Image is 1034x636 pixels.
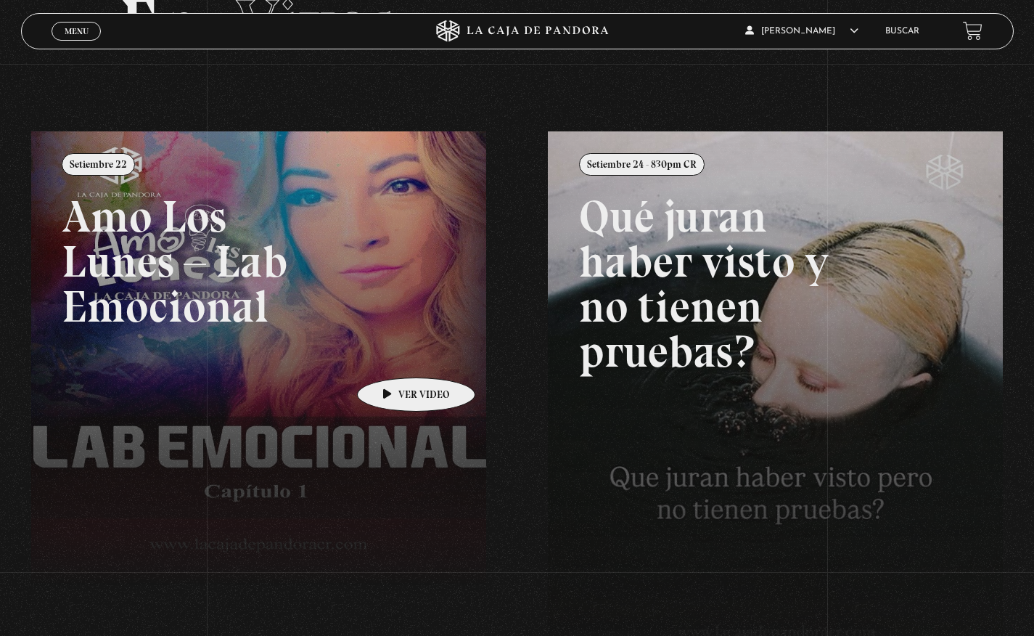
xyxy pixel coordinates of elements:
[963,21,982,41] a: View your shopping cart
[60,38,94,49] span: Cerrar
[745,27,858,36] span: [PERSON_NAME]
[65,27,89,36] span: Menu
[885,27,919,36] a: Buscar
